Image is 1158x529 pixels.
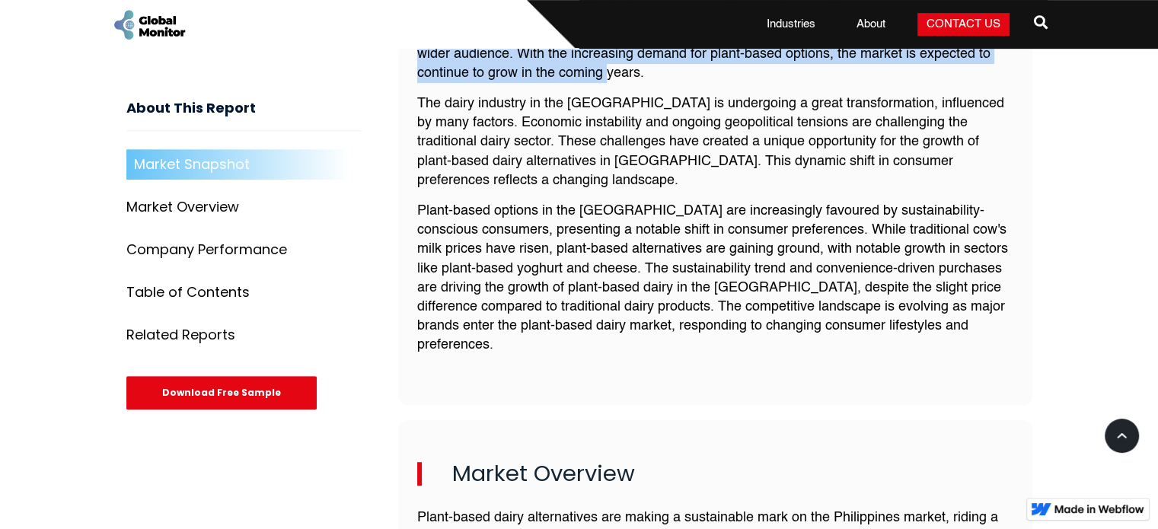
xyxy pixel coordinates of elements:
[134,158,250,173] div: Market Snapshot
[917,13,1010,36] a: Contact Us
[111,8,187,42] a: home
[126,193,362,223] a: Market Overview
[126,377,317,410] div: Download Free Sample
[126,285,250,301] div: Table of Contents
[1054,505,1144,514] img: Made in Webflow
[126,100,362,132] h3: About This Report
[417,94,1013,190] p: The dairy industry in the [GEOGRAPHIC_DATA] is undergoing a great transformation, influenced by m...
[1034,9,1048,40] a: 
[1034,11,1048,33] span: 
[126,200,239,215] div: Market Overview
[126,320,362,351] a: Related Reports
[126,150,362,180] a: Market Snapshot
[847,17,895,32] a: About
[126,235,362,266] a: Company Performance
[126,243,287,258] div: Company Performance
[126,278,362,308] a: Table of Contents
[417,202,1013,355] p: Plant-based options in the [GEOGRAPHIC_DATA] are increasingly favoured by sustainability-consciou...
[758,17,825,32] a: Industries
[126,328,235,343] div: Related Reports
[417,462,1013,486] h2: Market Overview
